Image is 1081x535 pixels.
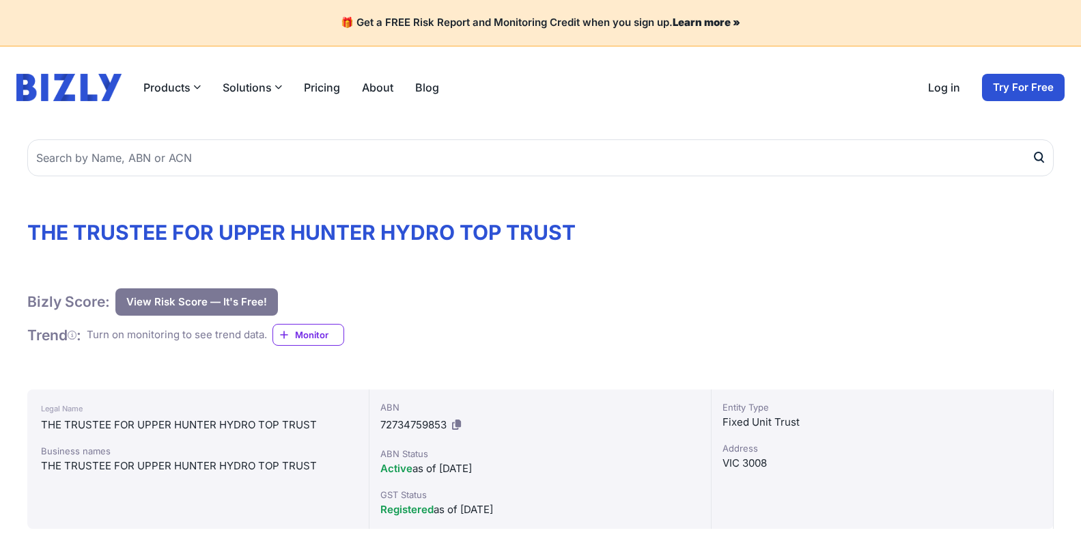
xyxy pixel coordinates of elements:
[27,326,81,344] h1: Trend :
[362,79,393,96] a: About
[380,502,700,518] div: as of [DATE]
[143,79,201,96] button: Products
[982,74,1065,101] a: Try For Free
[928,79,960,96] a: Log in
[115,288,278,316] button: View Risk Score — It's Free!
[295,328,343,342] span: Monitor
[380,503,434,516] span: Registered
[415,79,439,96] a: Blog
[41,400,355,417] div: Legal Name
[27,139,1054,176] input: Search by Name, ABN or ACN
[722,455,1042,471] div: VIC 3008
[380,461,700,477] div: as of [DATE]
[722,414,1042,430] div: Fixed Unit Trust
[41,444,355,458] div: Business names
[722,400,1042,414] div: Entity Type
[380,462,412,475] span: Active
[272,324,344,346] a: Monitor
[304,79,340,96] a: Pricing
[380,447,700,461] div: ABN Status
[27,292,110,311] h1: Bizly Score:
[87,327,267,343] div: Turn on monitoring to see trend data.
[380,488,700,502] div: GST Status
[380,400,700,414] div: ABN
[722,441,1042,455] div: Address
[41,458,355,474] div: THE TRUSTEE FOR UPPER HUNTER HYDRO TOP TRUST
[16,16,1065,29] h4: 🎁 Get a FREE Risk Report and Monitoring Credit when you sign up.
[673,16,740,29] a: Learn more »
[41,417,355,433] div: THE TRUSTEE FOR UPPER HUNTER HYDRO TOP TRUST
[27,220,1054,245] h1: THE TRUSTEE FOR UPPER HUNTER HYDRO TOP TRUST
[380,418,447,431] span: 72734759853
[223,79,282,96] button: Solutions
